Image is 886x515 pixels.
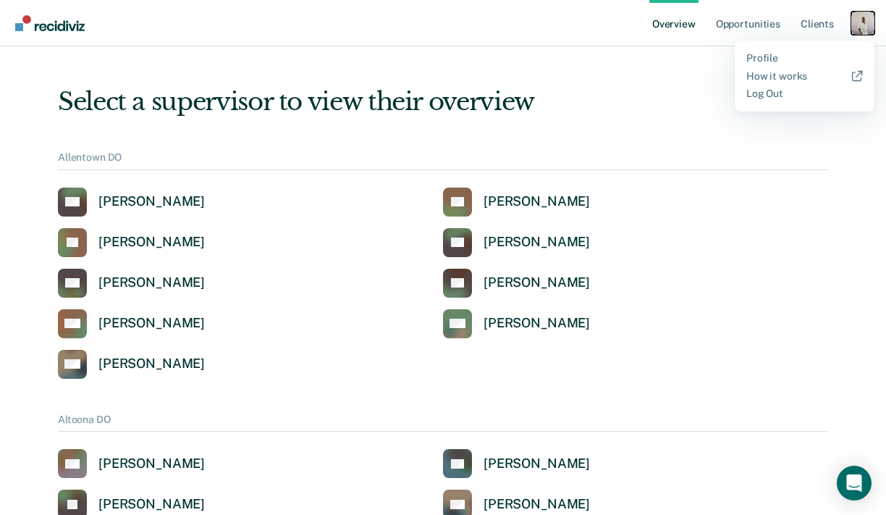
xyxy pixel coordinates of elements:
div: [PERSON_NAME] [484,315,590,332]
a: [PERSON_NAME] [443,449,590,478]
a: [PERSON_NAME] [58,449,205,478]
button: Profile dropdown button [851,12,874,35]
div: Altoona DO [58,414,828,432]
img: Recidiviz [15,15,85,31]
div: [PERSON_NAME] [98,496,205,513]
a: [PERSON_NAME] [58,309,205,338]
div: [PERSON_NAME] [98,275,205,291]
a: [PERSON_NAME] [443,309,590,338]
div: [PERSON_NAME] [98,315,205,332]
div: [PERSON_NAME] [484,496,590,513]
a: [PERSON_NAME] [443,228,590,257]
div: [PERSON_NAME] [98,356,205,372]
div: [PERSON_NAME] [484,456,590,472]
div: Allentown DO [58,151,828,170]
div: [PERSON_NAME] [98,193,205,210]
a: Profile [746,52,863,64]
div: Open Intercom Messenger [837,466,872,501]
a: [PERSON_NAME] [443,188,590,217]
div: [PERSON_NAME] [484,275,590,291]
div: [PERSON_NAME] [98,234,205,251]
div: [PERSON_NAME] [484,193,590,210]
a: How it works [746,70,863,83]
div: [PERSON_NAME] [484,234,590,251]
a: [PERSON_NAME] [58,269,205,298]
a: [PERSON_NAME] [58,188,205,217]
div: Select a supervisor to view their overview [58,87,828,117]
a: Log Out [746,88,863,100]
a: [PERSON_NAME] [58,350,205,379]
a: [PERSON_NAME] [443,269,590,298]
a: [PERSON_NAME] [58,228,205,257]
div: [PERSON_NAME] [98,456,205,472]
